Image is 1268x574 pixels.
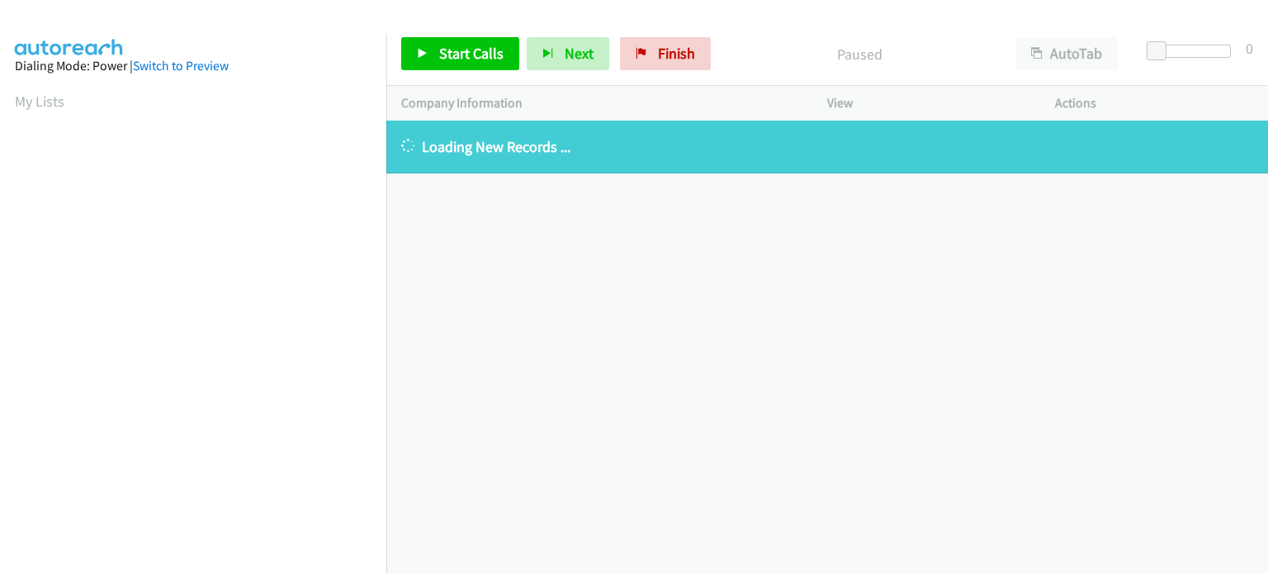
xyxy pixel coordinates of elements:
[15,92,64,111] a: My Lists
[527,37,609,70] button: Next
[733,43,986,65] p: Paused
[827,93,1025,113] p: View
[15,56,371,76] div: Dialing Mode: Power |
[1155,45,1231,58] div: Delay between calls (in seconds)
[401,37,519,70] a: Start Calls
[401,93,797,113] p: Company Information
[658,44,695,63] span: Finish
[620,37,711,70] a: Finish
[439,44,504,63] span: Start Calls
[133,58,229,74] a: Switch to Preview
[1055,93,1253,113] p: Actions
[401,135,1253,158] p: Loading New Records ...
[1015,37,1118,70] button: AutoTab
[565,44,594,63] span: Next
[1246,37,1253,59] div: 0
